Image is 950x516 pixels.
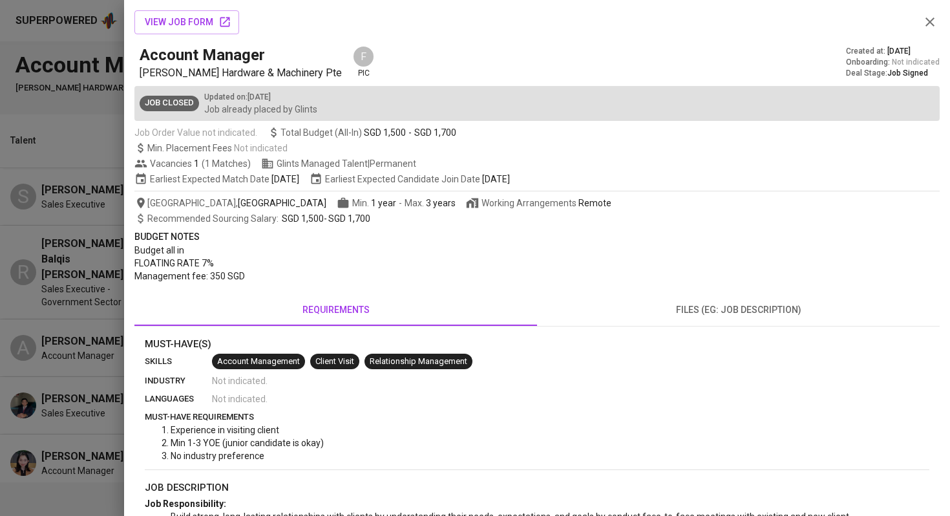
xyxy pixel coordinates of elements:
[212,356,305,368] span: Account Management
[310,173,510,186] span: Earliest Expected Candidate Join Date
[134,271,245,281] span: Management fee: 350 SGD
[268,126,456,139] span: Total Budget (All-In)
[352,198,396,208] span: Min.
[145,374,212,387] p: industry
[145,480,929,495] p: job description
[578,197,611,210] div: Remote
[408,126,412,139] span: -
[364,356,472,368] span: Relationship Management
[846,46,940,57] div: Created at :
[328,213,370,224] span: SGD 1,700
[271,173,299,186] span: [DATE]
[145,392,212,405] p: languages
[482,173,510,186] span: [DATE]
[892,57,940,68] span: Not indicated
[887,69,928,78] span: Job Signed
[147,213,280,224] span: Recommended Sourcing Salary :
[212,392,268,405] span: Not indicated .
[238,197,326,210] span: [GEOGRAPHIC_DATA]
[145,14,229,30] span: view job form
[399,197,402,210] span: -
[405,198,456,208] span: Max.
[171,425,279,435] span: Experience in visiting client
[134,230,940,244] p: Budget Notes
[145,355,212,368] p: skills
[282,213,324,224] span: SGD 1,500
[466,197,611,210] span: Working Arrangements
[134,10,239,34] button: view job form
[171,451,264,461] span: No industry preference
[147,212,370,225] span: -
[134,197,326,210] span: [GEOGRAPHIC_DATA] ,
[140,45,265,65] h5: Account Manager
[846,57,940,68] div: Onboarding :
[140,97,199,109] span: Job Closed
[204,91,317,103] p: Updated on : [DATE]
[134,173,299,186] span: Earliest Expected Match Date
[371,198,396,208] span: 1 year
[134,245,184,255] span: Budget all in
[142,302,529,318] span: requirements
[204,103,317,116] p: Job already placed by Glints
[887,46,911,57] span: [DATE]
[310,356,359,368] span: Client Visit
[134,258,214,268] span: FLOATING RATE 7%
[192,157,199,170] span: 1
[414,126,456,139] span: SGD 1,700
[352,45,375,79] div: pic
[134,126,257,139] span: Job Order Value not indicated.
[134,157,251,170] span: Vacancies ( 1 Matches )
[145,411,929,424] p: must-have requirements
[147,143,288,153] span: Min. Placement Fees
[426,198,456,208] span: 3 years
[352,45,375,68] div: F
[234,143,288,153] span: Not indicated
[545,302,932,318] span: files (eg: job description)
[171,438,324,448] span: Min 1-3 YOE (junior candidate is okay)
[145,499,226,509] span: Job Responsibility:
[261,157,416,170] span: Glints Managed Talent | Permanent
[145,337,929,352] p: Must-Have(s)
[846,68,940,79] div: Deal Stage :
[140,67,342,79] span: [PERSON_NAME] Hardware & Machinery Pte
[212,374,268,387] span: Not indicated .
[364,126,406,139] span: SGD 1,500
